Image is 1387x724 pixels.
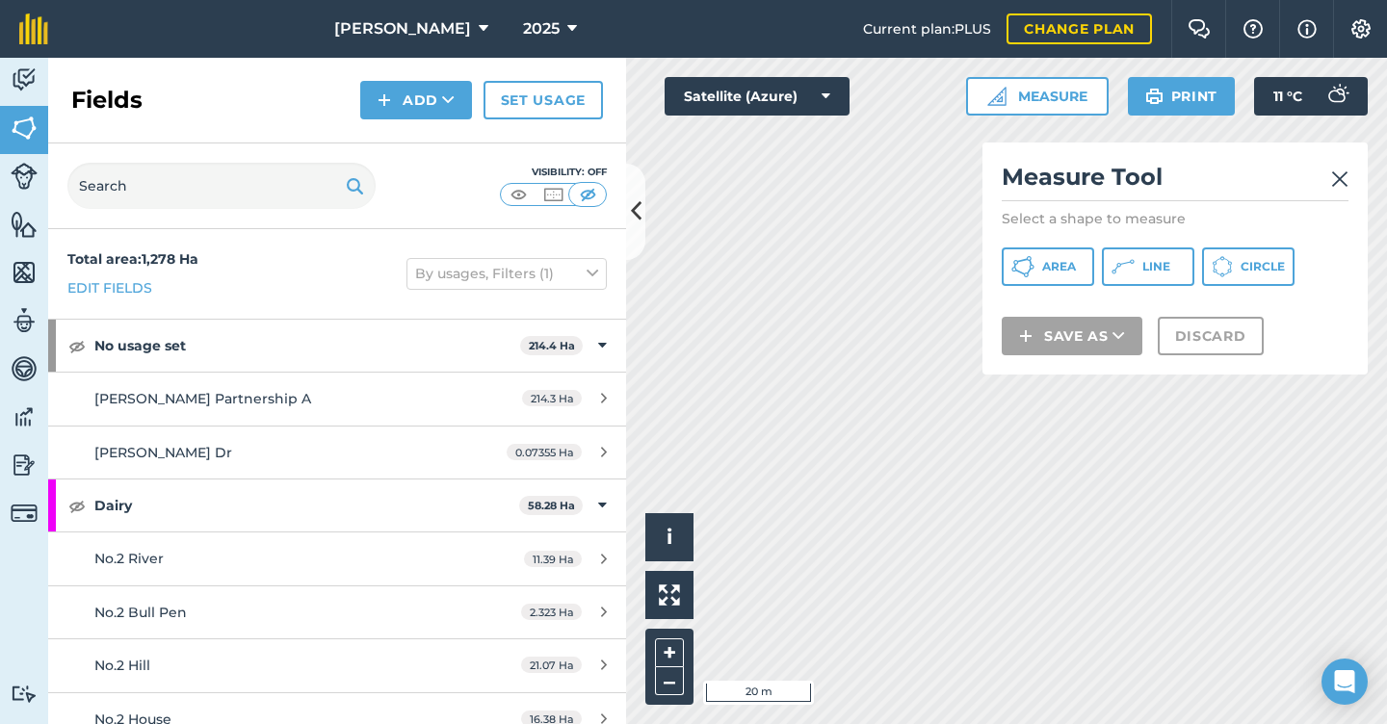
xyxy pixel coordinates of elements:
span: 0.07355 Ha [507,444,582,460]
button: i [645,513,693,561]
img: svg+xml;base64,PHN2ZyB4bWxucz0iaHR0cDovL3d3dy53My5vcmcvMjAwMC9zdmciIHdpZHRoPSI1MCIgaGVpZ2h0PSI0MC... [541,185,565,204]
span: No.2 River [94,550,164,567]
img: svg+xml;base64,PHN2ZyB4bWxucz0iaHR0cDovL3d3dy53My5vcmcvMjAwMC9zdmciIHdpZHRoPSIxNCIgaGVpZ2h0PSIyNC... [378,89,391,112]
img: svg+xml;base64,PHN2ZyB4bWxucz0iaHR0cDovL3d3dy53My5vcmcvMjAwMC9zdmciIHdpZHRoPSIxOSIgaGVpZ2h0PSIyNC... [1145,85,1164,108]
img: Two speech bubbles overlapping with the left bubble in the forefront [1188,19,1211,39]
a: [PERSON_NAME] Dr0.07355 Ha [48,427,626,478]
img: svg+xml;base64,PD94bWwgdmVyc2lvbj0iMS4wIiBlbmNvZGluZz0idXRmLTgiPz4KPCEtLSBHZW5lcmF0b3I6IEFkb2JlIE... [11,65,38,94]
a: [PERSON_NAME] Partnership A214.3 Ha [48,373,626,425]
img: svg+xml;base64,PHN2ZyB4bWxucz0iaHR0cDovL3d3dy53My5vcmcvMjAwMC9zdmciIHdpZHRoPSIxOSIgaGVpZ2h0PSIyNC... [346,174,364,197]
button: – [655,667,684,695]
img: svg+xml;base64,PD94bWwgdmVyc2lvbj0iMS4wIiBlbmNvZGluZz0idXRmLTgiPz4KPCEtLSBHZW5lcmF0b3I6IEFkb2JlIE... [11,451,38,479]
a: Set usage [484,81,603,119]
span: No.2 Bull Pen [94,604,187,621]
div: No usage set214.4 Ha [48,320,626,372]
span: 21.07 Ha [521,657,582,673]
input: Search [67,163,376,209]
img: Ruler icon [987,87,1007,106]
div: Visibility: Off [499,165,607,180]
div: Open Intercom Messenger [1322,659,1368,705]
img: svg+xml;base64,PHN2ZyB4bWxucz0iaHR0cDovL3d3dy53My5vcmcvMjAwMC9zdmciIHdpZHRoPSIxNCIgaGVpZ2h0PSIyNC... [1019,324,1033,348]
span: Area [1042,259,1076,274]
button: Save as [1002,317,1142,355]
button: Print [1128,77,1236,116]
p: Select a shape to measure [1002,209,1348,228]
button: + [655,638,684,667]
img: svg+xml;base64,PHN2ZyB4bWxucz0iaHR0cDovL3d3dy53My5vcmcvMjAwMC9zdmciIHdpZHRoPSI1NiIgaGVpZ2h0PSI2MC... [11,210,38,239]
div: Dairy58.28 Ha [48,479,626,531]
button: Satellite (Azure) [665,77,850,116]
button: Area [1002,247,1094,286]
img: svg+xml;base64,PHN2ZyB4bWxucz0iaHR0cDovL3d3dy53My5vcmcvMjAwMC9zdmciIHdpZHRoPSIxOCIgaGVpZ2h0PSIyNC... [68,334,86,357]
span: 2025 [523,17,560,40]
strong: No usage set [94,320,520,372]
img: svg+xml;base64,PD94bWwgdmVyc2lvbj0iMS4wIiBlbmNvZGluZz0idXRmLTgiPz4KPCEtLSBHZW5lcmF0b3I6IEFkb2JlIE... [11,402,38,431]
span: 2.323 Ha [521,604,582,620]
a: Change plan [1007,13,1152,44]
strong: Total area : 1,278 Ha [67,250,198,268]
span: No.2 Hill [94,657,150,674]
img: svg+xml;base64,PD94bWwgdmVyc2lvbj0iMS4wIiBlbmNvZGluZz0idXRmLTgiPz4KPCEtLSBHZW5lcmF0b3I6IEFkb2JlIE... [11,354,38,383]
span: [PERSON_NAME] [334,17,471,40]
button: 11 °C [1254,77,1368,116]
button: Measure [966,77,1109,116]
a: No.2 Bull Pen2.323 Ha [48,586,626,638]
button: Circle [1202,247,1295,286]
h2: Fields [71,85,143,116]
strong: 214.4 Ha [529,339,575,352]
img: svg+xml;base64,PD94bWwgdmVyc2lvbj0iMS4wIiBlbmNvZGluZz0idXRmLTgiPz4KPCEtLSBHZW5lcmF0b3I6IEFkb2JlIE... [11,685,38,703]
button: Add [360,81,472,119]
img: svg+xml;base64,PD94bWwgdmVyc2lvbj0iMS4wIiBlbmNvZGluZz0idXRmLTgiPz4KPCEtLSBHZW5lcmF0b3I6IEFkb2JlIE... [1318,77,1356,116]
strong: 58.28 Ha [528,499,575,512]
img: svg+xml;base64,PD94bWwgdmVyc2lvbj0iMS4wIiBlbmNvZGluZz0idXRmLTgiPz4KPCEtLSBHZW5lcmF0b3I6IEFkb2JlIE... [11,163,38,190]
img: Four arrows, one pointing top left, one top right, one bottom right and the last bottom left [659,584,680,606]
span: 11.39 Ha [524,551,582,567]
img: svg+xml;base64,PD94bWwgdmVyc2lvbj0iMS4wIiBlbmNvZGluZz0idXRmLTgiPz4KPCEtLSBHZW5lcmF0b3I6IEFkb2JlIE... [11,500,38,527]
img: A cog icon [1349,19,1373,39]
img: svg+xml;base64,PHN2ZyB4bWxucz0iaHR0cDovL3d3dy53My5vcmcvMjAwMC9zdmciIHdpZHRoPSIxOCIgaGVpZ2h0PSIyNC... [68,494,86,517]
span: [PERSON_NAME] Partnership A [94,390,311,407]
span: 214.3 Ha [522,390,582,406]
img: A question mark icon [1242,19,1265,39]
img: fieldmargin Logo [19,13,48,44]
img: svg+xml;base64,PHN2ZyB4bWxucz0iaHR0cDovL3d3dy53My5vcmcvMjAwMC9zdmciIHdpZHRoPSIyMiIgaGVpZ2h0PSIzMC... [1331,168,1348,191]
img: svg+xml;base64,PHN2ZyB4bWxucz0iaHR0cDovL3d3dy53My5vcmcvMjAwMC9zdmciIHdpZHRoPSI1NiIgaGVpZ2h0PSI2MC... [11,258,38,287]
a: No.2 River11.39 Ha [48,532,626,584]
button: Discard [1158,317,1264,355]
h2: Measure Tool [1002,162,1348,201]
span: Circle [1241,259,1285,274]
img: svg+xml;base64,PHN2ZyB4bWxucz0iaHR0cDovL3d3dy53My5vcmcvMjAwMC9zdmciIHdpZHRoPSIxNyIgaGVpZ2h0PSIxNy... [1297,17,1317,40]
button: Line [1102,247,1194,286]
span: Line [1142,259,1170,274]
span: 11 ° C [1273,77,1302,116]
span: Current plan : PLUS [863,18,991,39]
button: By usages, Filters (1) [406,258,607,289]
img: svg+xml;base64,PHN2ZyB4bWxucz0iaHR0cDovL3d3dy53My5vcmcvMjAwMC9zdmciIHdpZHRoPSI1MCIgaGVpZ2h0PSI0MC... [576,185,600,204]
a: Edit fields [67,277,152,298]
span: i [667,525,672,549]
strong: Dairy [94,479,519,531]
a: No.2 Hill21.07 Ha [48,639,626,691]
img: svg+xml;base64,PD94bWwgdmVyc2lvbj0iMS4wIiBlbmNvZGluZz0idXRmLTgiPz4KPCEtLSBHZW5lcmF0b3I6IEFkb2JlIE... [11,306,38,335]
span: [PERSON_NAME] Dr [94,444,232,461]
img: svg+xml;base64,PHN2ZyB4bWxucz0iaHR0cDovL3d3dy53My5vcmcvMjAwMC9zdmciIHdpZHRoPSI1MCIgaGVpZ2h0PSI0MC... [507,185,531,204]
img: svg+xml;base64,PHN2ZyB4bWxucz0iaHR0cDovL3d3dy53My5vcmcvMjAwMC9zdmciIHdpZHRoPSI1NiIgaGVpZ2h0PSI2MC... [11,114,38,142]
